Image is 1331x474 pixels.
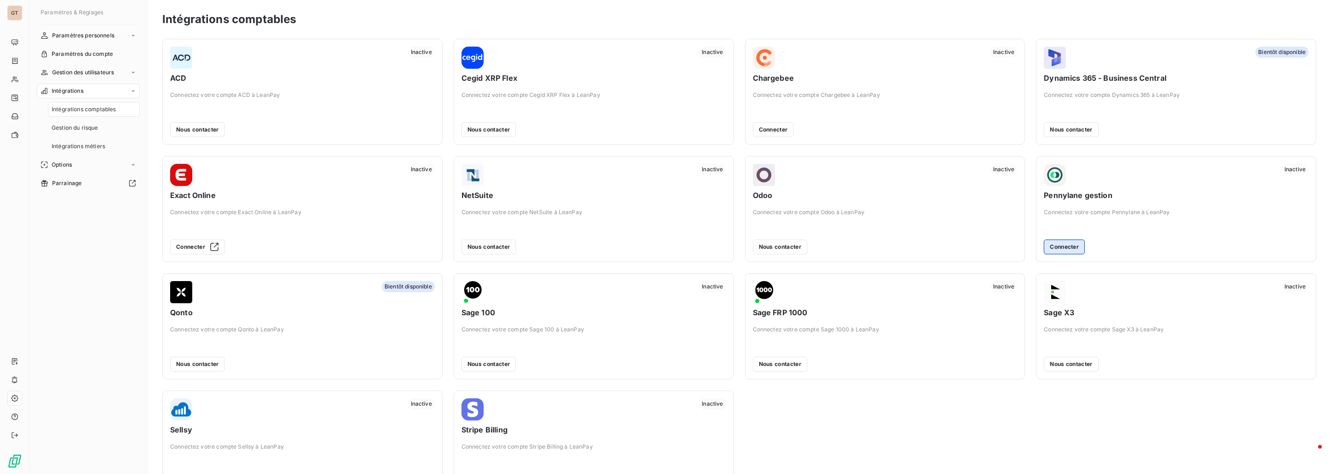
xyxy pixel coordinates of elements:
span: Connectez votre compte Qonto à LeanPay [170,325,435,334]
a: Intégrations métiers [48,139,140,154]
span: Odoo [753,190,1017,201]
iframe: Intercom live chat [1300,443,1322,465]
button: Connecter [753,122,794,137]
img: Sellsy logo [170,398,192,420]
h3: Intégrations comptables [162,11,296,28]
span: Inactive [990,281,1017,292]
a: Parrainage [37,176,140,191]
img: Sage FRP 1000 logo [753,281,775,303]
span: Stripe Billing [461,424,726,435]
span: Inactive [699,47,726,58]
span: ACD [170,72,435,84]
img: NetSuite logo [461,164,484,186]
span: Intégrations comptables [52,105,116,114]
span: Intégrations métiers [52,142,105,150]
span: Connectez votre compte Sage X3 à LeanPay [1044,325,1308,334]
span: Chargebee [753,72,1017,84]
span: Inactive [990,164,1017,175]
span: Paramètres personnels [52,31,114,40]
button: Nous contacter [753,357,807,372]
button: Nous contacter [1044,122,1098,137]
span: Connectez votre compte Sage 1000 à LeanPay [753,325,1017,334]
button: Nous contacter [461,357,516,372]
img: ACD logo [170,47,192,69]
span: Pennylane gestion [1044,190,1308,201]
button: Nous contacter [1044,357,1098,372]
button: Nous contacter [170,357,225,372]
img: Sage 100 logo [461,281,484,303]
span: Inactive [408,398,435,409]
span: Connectez votre compte Dynamics 365 à LeanPay [1044,91,1308,99]
span: Inactive [1282,164,1308,175]
span: Exact Online [170,190,435,201]
span: Sage 100 [461,307,726,318]
img: Chargebee logo [753,47,775,69]
button: Nous contacter [170,122,225,137]
button: Nous contacter [461,240,516,254]
span: Sage X3 [1044,307,1308,318]
button: Nous contacter [461,122,516,137]
span: Qonto [170,307,435,318]
span: Connectez votre compte Exact Online à LeanPay [170,208,435,216]
img: Exact Online logo [170,164,192,186]
span: Bientôt disponible [382,281,435,292]
img: Stripe Billing logo [461,398,484,420]
img: Pennylane gestion logo [1044,164,1066,186]
span: Gestion du risque [52,124,98,132]
img: Dynamics 365 - Business Central logo [1044,47,1066,69]
span: Bientôt disponible [1255,47,1308,58]
div: GT [7,6,22,20]
span: Inactive [699,164,726,175]
span: Connectez votre compte ACD à LeanPay [170,91,435,99]
a: Intégrations comptables [48,102,140,117]
span: Gestion des utilisateurs [52,68,114,77]
span: Inactive [1282,281,1308,292]
span: Connectez votre compte Stripe Billing à LeanPay [461,443,726,451]
a: Gestion du risque [48,120,140,135]
img: Sage X3 logo [1044,281,1066,303]
span: Inactive [408,164,435,175]
span: Parrainage [52,179,82,187]
span: Cegid XRP Flex [461,72,726,84]
button: Connecter [1044,240,1085,254]
span: Sellsy [170,424,435,435]
img: Qonto logo [170,281,192,303]
a: Paramètres du compte [37,47,140,61]
span: NetSuite [461,190,726,201]
img: Odoo logo [753,164,775,186]
span: Sage FRP 1000 [753,307,1017,318]
button: Nous contacter [753,240,807,254]
button: Connecter [170,240,225,254]
span: Options [52,161,72,169]
span: Connectez votre compte Sellsy à LeanPay [170,443,435,451]
span: Connectez votre compte Sage 100 à LeanPay [461,325,726,334]
span: Inactive [699,281,726,292]
span: Connectez votre compte Cegid XRP Flex à LeanPay [461,91,726,99]
span: Paramètres & Réglages [41,9,103,16]
span: Connectez votre compte Odoo à LeanPay [753,208,1017,216]
span: Dynamics 365 - Business Central [1044,72,1308,84]
span: Paramètres du compte [52,50,113,58]
img: Cegid XRP Flex logo [461,47,484,69]
img: Logo LeanPay [7,454,22,468]
span: Connectez votre compte Chargebee à LeanPay [753,91,1017,99]
span: Connectez votre compte NetSuite à LeanPay [461,208,726,216]
span: Inactive [699,398,726,409]
span: Intégrations [52,87,83,95]
span: Connectez votre compte Pennylane à LeanPay [1044,208,1308,216]
span: Inactive [408,47,435,58]
span: Inactive [990,47,1017,58]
